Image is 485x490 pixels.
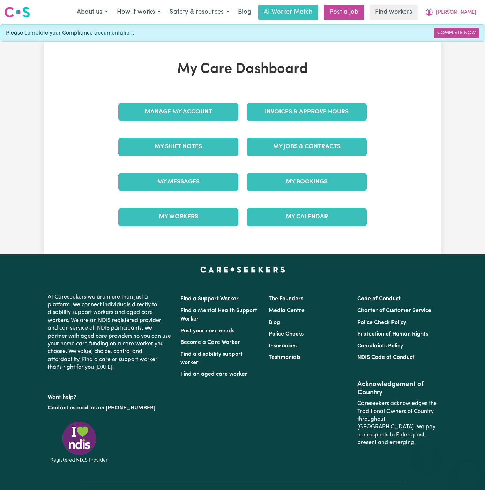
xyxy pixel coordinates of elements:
[200,267,285,272] a: Careseekers home page
[4,6,30,18] img: Careseekers logo
[247,208,367,226] a: My Calendar
[247,173,367,191] a: My Bookings
[180,296,239,302] a: Find a Support Worker
[247,138,367,156] a: My Jobs & Contracts
[118,208,238,226] a: My Workers
[258,5,318,20] a: AI Worker Match
[48,391,172,401] p: Want help?
[457,462,479,484] iframe: Button to launch messaging window
[165,5,234,20] button: Safety & resources
[357,343,403,349] a: Complaints Policy
[180,340,240,345] a: Become a Care Worker
[4,4,30,20] a: Careseekers logo
[357,320,406,325] a: Police Check Policy
[114,61,371,78] h1: My Care Dashboard
[6,29,134,37] span: Please complete your Compliance documentation.
[180,371,247,377] a: Find an aged care worker
[247,103,367,121] a: Invoices & Approve Hours
[112,5,165,20] button: How it works
[118,103,238,121] a: Manage My Account
[118,138,238,156] a: My Shift Notes
[48,405,75,411] a: Contact us
[269,343,297,349] a: Insurances
[436,9,476,16] span: [PERSON_NAME]
[180,308,257,322] a: Find a Mental Health Support Worker
[357,308,431,314] a: Charter of Customer Service
[269,296,303,302] a: The Founders
[118,173,238,191] a: My Messages
[48,291,172,374] p: At Careseekers we are more than just a platform. We connect individuals directly to disability su...
[234,5,255,20] a: Blog
[72,5,112,20] button: About us
[357,296,401,302] a: Code of Conduct
[357,355,415,360] a: NDIS Code of Conduct
[269,308,305,314] a: Media Centre
[180,352,243,365] a: Find a disability support worker
[81,405,155,411] a: call us on [PHONE_NUMBER]
[48,401,172,415] p: or
[324,5,364,20] a: Post a job
[370,5,418,20] a: Find workers
[434,28,479,38] a: Complete Now
[357,380,437,397] h2: Acknowledgement of Country
[357,331,428,337] a: Protection of Human Rights
[420,445,434,459] iframe: Close message
[269,355,300,360] a: Testimonials
[357,397,437,449] p: Careseekers acknowledges the Traditional Owners of Country throughout [GEOGRAPHIC_DATA]. We pay o...
[269,320,280,325] a: Blog
[269,331,304,337] a: Police Checks
[180,328,234,334] a: Post your care needs
[420,5,481,20] button: My Account
[48,420,111,464] img: Registered NDIS provider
